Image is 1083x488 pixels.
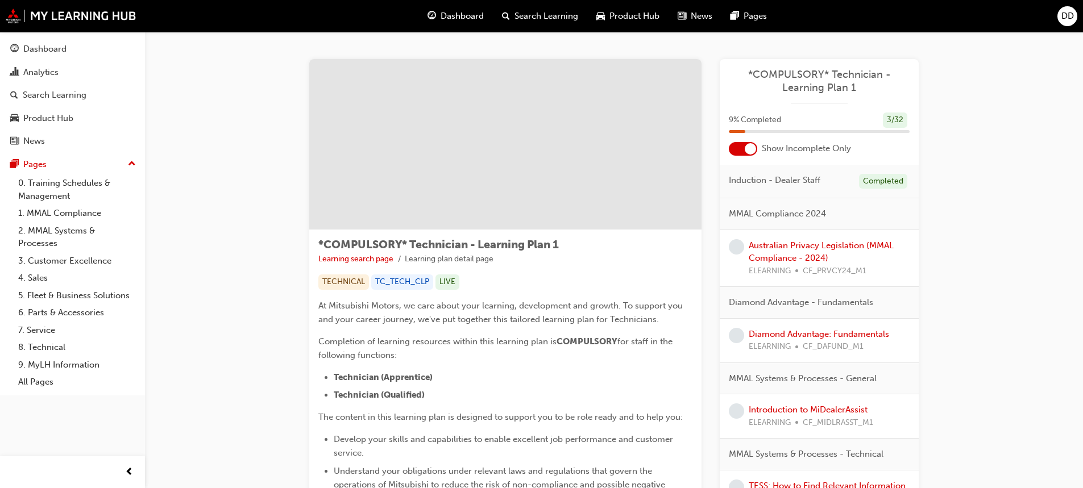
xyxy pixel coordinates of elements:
span: MMAL Systems & Processes - General [729,372,877,385]
span: Diamond Advantage - Fundamentals [729,296,873,309]
span: CF_DAFUND_M1 [803,340,864,353]
a: 6. Parts & Accessories [14,304,140,322]
span: Search Learning [514,10,578,23]
span: At Mitsubishi Motors, we care about your learning, development and growth. To support you and you... [318,301,685,324]
a: news-iconNews [669,5,721,28]
span: DD [1061,10,1074,23]
span: pages-icon [10,160,19,170]
a: 0. Training Schedules & Management [14,174,140,205]
span: Completion of learning resources within this learning plan is [318,336,557,347]
a: *COMPULSORY* Technician - Learning Plan 1 [729,68,910,94]
span: News [691,10,712,23]
span: up-icon [128,157,136,172]
a: 5. Fleet & Business Solutions [14,287,140,305]
div: Analytics [23,66,59,79]
a: 7. Service [14,322,140,339]
span: Pages [744,10,767,23]
a: All Pages [14,373,140,391]
a: Analytics [5,62,140,83]
span: Show Incomplete Only [762,142,851,155]
span: car-icon [596,9,605,23]
a: News [5,131,140,152]
a: Search Learning [5,85,140,106]
div: Dashboard [23,43,67,56]
span: learningRecordVerb_NONE-icon [729,328,744,343]
a: Introduction to MiDealerAssist [749,404,868,415]
a: Product Hub [5,108,140,129]
span: CF_PRVCY24_M1 [803,265,866,278]
div: Search Learning [23,89,86,102]
a: 8. Technical [14,339,140,356]
span: Product Hub [609,10,659,23]
button: DashboardAnalyticsSearch LearningProduct HubNews [5,36,140,154]
div: 3 / 32 [883,112,907,128]
span: The content in this learning plan is designed to support you to be role ready and to help you: [318,412,683,422]
span: guage-icon [10,44,19,55]
a: guage-iconDashboard [418,5,493,28]
span: Technician (Apprentice) [334,372,433,382]
span: ELEARNING [749,265,791,278]
span: 9 % Completed [729,114,781,127]
span: prev-icon [125,465,134,479]
span: ELEARNING [749,340,791,353]
span: pages-icon [731,9,739,23]
span: learningRecordVerb_NONE-icon [729,239,744,255]
a: Diamond Advantage: Fundamentals [749,329,889,339]
span: search-icon [10,90,18,101]
span: guage-icon [428,9,436,23]
a: pages-iconPages [721,5,776,28]
span: MMAL Compliance 2024 [729,207,826,220]
button: Pages [5,154,140,175]
span: Technician (Qualified) [334,390,425,400]
a: 3. Customer Excellence [14,252,140,270]
span: Develop your skills and capabilities to enable excellent job performance and customer service. [334,434,675,458]
a: car-iconProduct Hub [587,5,669,28]
div: LIVE [435,274,459,290]
div: TECHNICAL [318,274,369,290]
span: chart-icon [10,68,19,78]
div: Pages [23,158,47,171]
a: Dashboard [5,39,140,60]
div: News [23,135,45,148]
a: 9. MyLH Information [14,356,140,374]
div: Completed [859,174,907,189]
span: CF_MIDLRASST_M1 [803,416,873,429]
span: COMPULSORY [557,336,617,347]
img: mmal [6,9,136,23]
span: car-icon [10,114,19,124]
a: Australian Privacy Legislation (MMAL Compliance - 2024) [749,240,894,264]
a: search-iconSearch Learning [493,5,587,28]
div: TC_TECH_CLP [371,274,433,290]
span: for staff in the following functions: [318,336,675,360]
li: Learning plan detail page [405,253,493,266]
a: 1. MMAL Compliance [14,205,140,222]
span: search-icon [502,9,510,23]
a: 4. Sales [14,269,140,287]
span: news-icon [678,9,686,23]
span: MMAL Systems & Processes - Technical [729,448,883,461]
span: Induction - Dealer Staff [729,174,820,187]
span: news-icon [10,136,19,147]
span: learningRecordVerb_NONE-icon [729,403,744,419]
a: Learning search page [318,254,393,264]
div: Product Hub [23,112,73,125]
span: *COMPULSORY* Technician - Learning Plan 1 [318,238,559,251]
button: DD [1057,6,1077,26]
a: 2. MMAL Systems & Processes [14,222,140,252]
span: Dashboard [441,10,484,23]
span: ELEARNING [749,416,791,429]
